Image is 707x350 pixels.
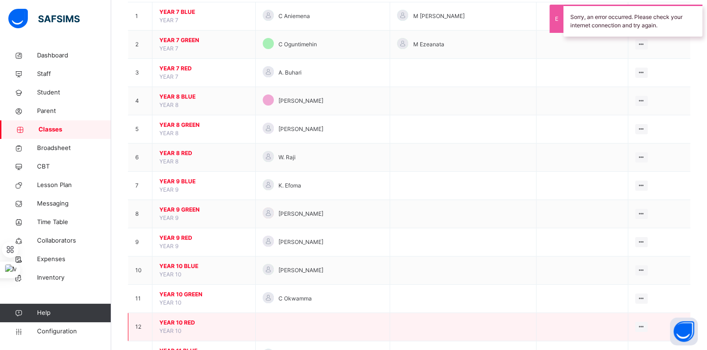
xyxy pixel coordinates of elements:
td: 11 [128,285,152,313]
span: [PERSON_NAME] [278,210,323,218]
span: YEAR 7 [159,17,178,24]
span: [PERSON_NAME] [278,238,323,246]
span: YEAR 10 [159,271,182,278]
span: Student [37,88,111,97]
td: 9 [128,228,152,256]
span: C Aniemena [278,12,310,20]
td: 10 [128,256,152,285]
span: YEAR 7 RED [159,64,248,73]
span: Lesson Plan [37,181,111,190]
span: W. Raji [278,153,296,162]
span: YEAR 10 GREEN [159,290,248,299]
span: M Ezeanata [413,40,444,49]
span: Collaborators [37,236,111,245]
span: YEAR 8 BLUE [159,93,248,101]
span: Help [37,308,111,318]
span: Inventory [37,273,111,282]
span: Expenses [37,255,111,264]
span: M [PERSON_NAME] [413,12,464,20]
span: K. Efoma [278,181,301,190]
span: YEAR 8 [159,101,178,108]
span: YEAR 10 [159,299,182,306]
span: YEAR 7 BLUE [159,8,248,16]
span: [PERSON_NAME] [278,266,323,275]
span: Staff [37,69,111,79]
span: Broadsheet [37,144,111,153]
span: YEAR 8 [159,130,178,137]
td: 3 [128,59,152,87]
td: 4 [128,87,152,115]
span: YEAR 8 GREEN [159,121,248,129]
span: YEAR 10 [159,327,182,334]
span: YEAR 7 [159,45,178,52]
span: Configuration [37,327,111,336]
span: [PERSON_NAME] [278,125,323,133]
td: 1 [128,2,152,31]
img: safsims [8,9,80,28]
span: YEAR 9 [159,186,178,193]
span: C Oguntimehin [278,40,317,49]
span: YEAR 8 RED [159,149,248,157]
span: C Okwamma [278,294,312,303]
span: Time Table [37,218,111,227]
td: 7 [128,172,152,200]
span: [PERSON_NAME] [278,97,323,105]
span: YEAR 9 GREEN [159,206,248,214]
span: YEAR 10 RED [159,319,248,327]
span: YEAR 7 [159,73,178,80]
span: YEAR 9 BLUE [159,177,248,186]
td: 8 [128,200,152,228]
span: YEAR 10 BLUE [159,262,248,270]
button: Open asap [670,318,698,345]
td: 12 [128,313,152,341]
span: A. Buhari [278,69,302,77]
span: Dashboard [37,51,111,60]
span: YEAR 9 [159,214,178,221]
span: YEAR 8 [159,158,178,165]
td: 6 [128,144,152,172]
span: Classes [38,125,111,134]
span: YEAR 9 [159,243,178,250]
span: Messaging [37,199,111,208]
span: YEAR 7 GREEN [159,36,248,44]
span: YEAR 9 RED [159,234,248,242]
div: Sorry, an error occurred. Please check your internet connection and try again. [563,5,702,37]
td: 5 [128,115,152,144]
td: 2 [128,31,152,59]
span: Parent [37,106,111,116]
span: CBT [37,162,111,171]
